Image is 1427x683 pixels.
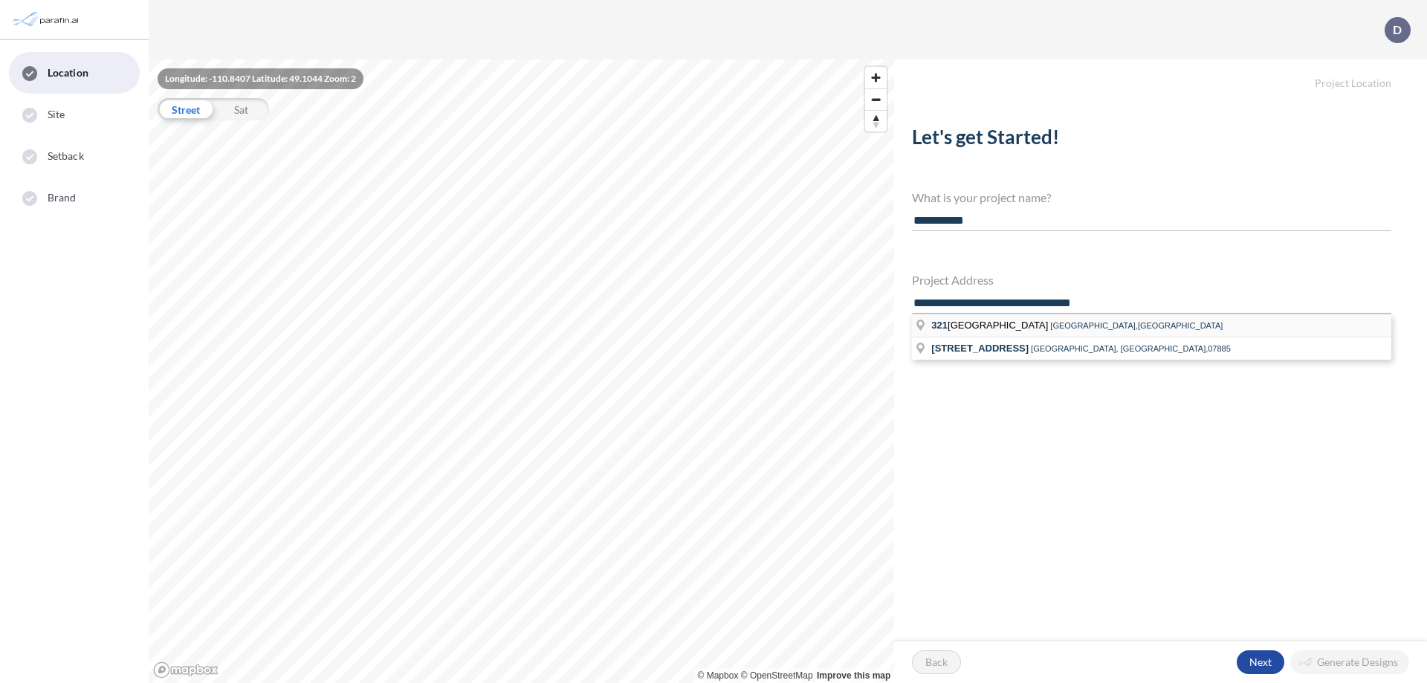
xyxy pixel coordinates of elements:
span: Setback [48,149,84,164]
h5: Project Location [894,59,1427,90]
span: 321 [931,320,948,331]
canvas: Map [149,59,894,683]
button: Zoom out [865,88,887,110]
span: [GEOGRAPHIC_DATA], [GEOGRAPHIC_DATA],07885 [1031,344,1231,353]
p: Next [1249,655,1272,670]
span: [STREET_ADDRESS] [931,343,1029,354]
button: Next [1237,650,1284,674]
h4: What is your project name? [912,190,1391,204]
span: Reset bearing to north [865,111,887,132]
a: Improve this map [817,670,890,681]
span: Brand [48,190,77,205]
div: Sat [213,98,269,120]
button: Reset bearing to north [865,110,887,132]
div: Longitude: -110.8407 Latitude: 49.1044 Zoom: 2 [158,68,363,89]
a: OpenStreetMap [741,670,813,681]
h2: Let's get Started! [912,126,1391,155]
button: Zoom in [865,67,887,88]
a: Mapbox [698,670,739,681]
span: Site [48,107,65,122]
span: [GEOGRAPHIC_DATA],[GEOGRAPHIC_DATA] [1050,321,1223,330]
span: Location [48,65,88,80]
div: Street [158,98,213,120]
a: Mapbox homepage [153,661,219,679]
span: Zoom out [865,89,887,110]
span: [GEOGRAPHIC_DATA] [931,320,1050,331]
p: D [1393,23,1402,36]
img: Parafin [11,6,83,33]
h4: Project Address [912,273,1391,287]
